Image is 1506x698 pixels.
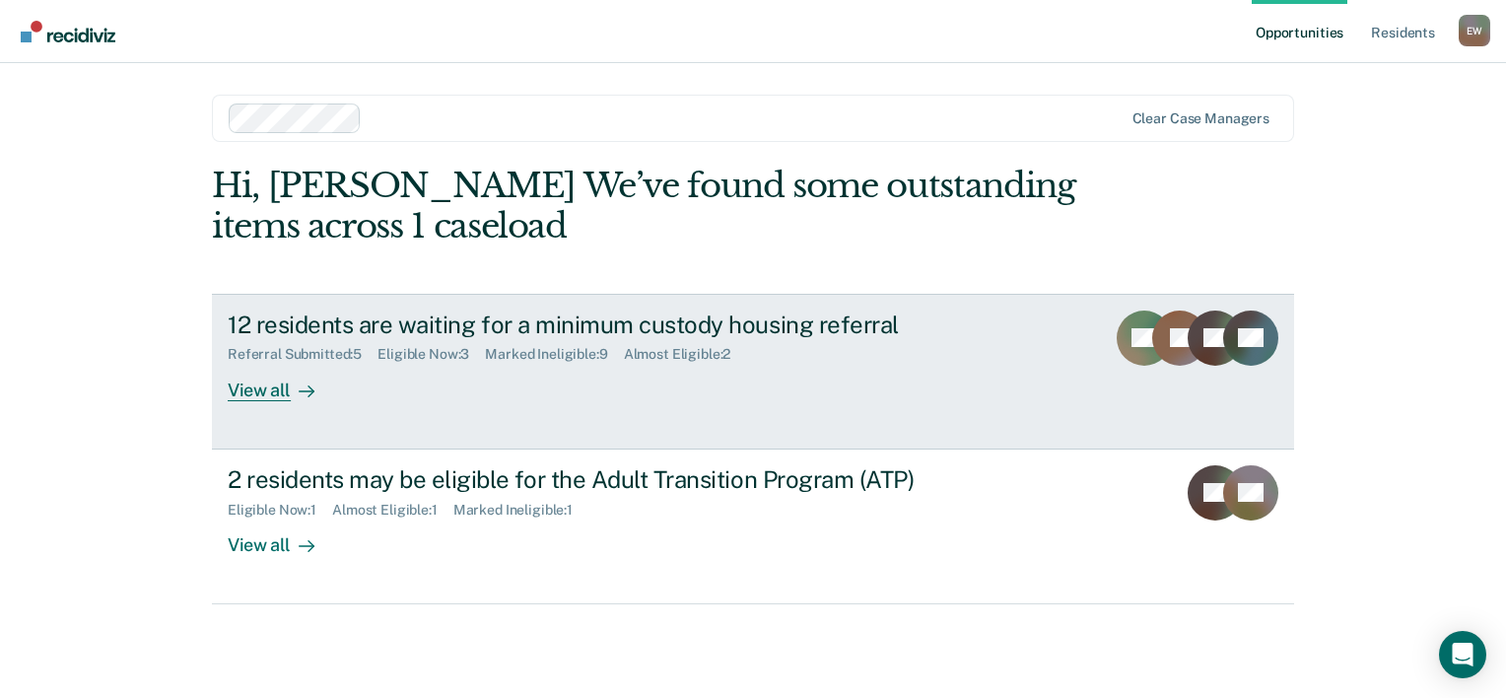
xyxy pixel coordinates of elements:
div: Almost Eligible : 1 [332,502,453,519]
button: Profile dropdown button [1459,15,1490,46]
div: Eligible Now : 1 [228,502,332,519]
div: E W [1459,15,1490,46]
div: Referral Submitted : 5 [228,346,377,363]
div: 12 residents are waiting for a minimum custody housing referral [228,311,920,339]
div: Eligible Now : 3 [377,346,485,363]
div: Hi, [PERSON_NAME] We’ve found some outstanding items across 1 caseload [212,166,1077,246]
div: Marked Ineligible : 1 [453,502,588,519]
div: Clear case managers [1132,110,1269,127]
div: Open Intercom Messenger [1439,631,1486,678]
div: View all [228,363,338,401]
a: 12 residents are waiting for a minimum custody housing referralReferral Submitted:5Eligible Now:3... [212,294,1294,450]
a: 2 residents may be eligible for the Adult Transition Program (ATP)Eligible Now:1Almost Eligible:1... [212,450,1294,604]
img: Recidiviz [21,21,115,42]
div: 2 residents may be eligible for the Adult Transition Program (ATP) [228,465,920,494]
div: Marked Ineligible : 9 [485,346,623,363]
div: Almost Eligible : 2 [624,346,747,363]
div: View all [228,518,338,556]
